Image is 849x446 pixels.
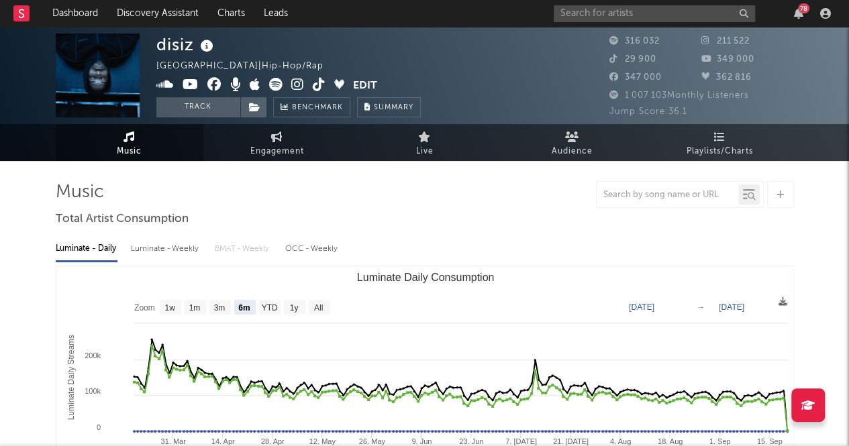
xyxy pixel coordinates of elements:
span: 347 000 [609,73,662,82]
text: 18. Aug [657,437,682,445]
div: disiz [156,34,217,56]
div: Luminate - Weekly [131,237,201,260]
text: [DATE] [719,302,744,312]
text: Zoom [134,303,155,313]
text: Luminate Daily Consumption [356,272,494,283]
button: 78 [794,8,803,19]
span: 29 900 [609,55,656,64]
input: Search for artists [554,5,755,22]
text: 4. Aug [609,437,630,445]
div: [GEOGRAPHIC_DATA] | Hip-Hop/Rap [156,58,339,74]
text: 6m [238,303,250,313]
text: 7. [DATE] [505,437,536,445]
text: 14. Apr [211,437,234,445]
text: 1m [189,303,200,313]
span: Total Artist Consumption [56,211,189,227]
text: YTD [261,303,277,313]
text: 1y [289,303,298,313]
text: → [697,302,705,312]
text: 9. Jun [411,437,432,445]
span: 1 007 103 Monthly Listeners [609,91,749,100]
span: Engagement [250,144,304,160]
button: Edit [353,78,377,95]
span: Live [416,144,434,160]
input: Search by song name or URL [597,190,738,201]
text: 28. Apr [260,437,284,445]
text: 31. Mar [160,437,186,445]
text: 1. Sep [709,437,730,445]
text: 21. [DATE] [552,437,588,445]
a: Engagement [203,124,351,161]
a: Playlists/Charts [646,124,794,161]
span: Playlists/Charts [687,144,753,160]
a: Live [351,124,499,161]
div: 78 [798,3,809,13]
span: 349 000 [701,55,754,64]
div: OCC - Weekly [285,237,339,260]
a: Audience [499,124,646,161]
text: 15. Sep [756,437,782,445]
span: Audience [552,144,593,160]
text: Luminate Daily Streams [66,335,75,420]
text: 26. May [358,437,385,445]
button: Summary [357,97,421,117]
text: 3m [213,303,225,313]
span: 211 522 [701,37,750,46]
text: [DATE] [629,302,654,312]
span: 316 032 [609,37,660,46]
a: Benchmark [273,97,350,117]
span: Summary [374,104,413,111]
text: 100k [85,387,101,395]
text: All [313,303,322,313]
text: 200k [85,351,101,359]
span: Benchmark [292,100,343,116]
a: Music [56,124,203,161]
text: 12. May [309,437,336,445]
span: Jump Score: 36.1 [609,107,687,116]
span: 362 816 [701,73,752,82]
text: 0 [96,423,100,431]
text: 1w [164,303,175,313]
button: Track [156,97,240,117]
text: 23. Jun [459,437,483,445]
span: Music [117,144,142,160]
div: Luminate - Daily [56,237,117,260]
